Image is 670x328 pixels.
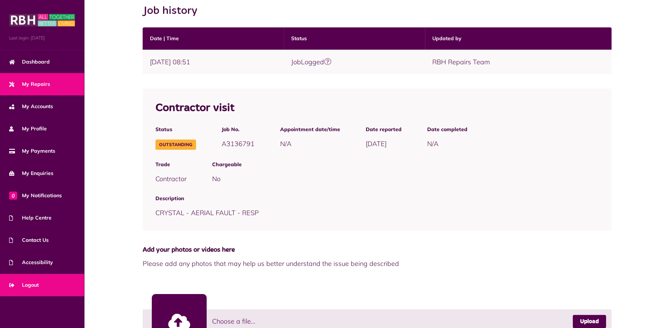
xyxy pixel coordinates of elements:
span: My Accounts [9,103,53,110]
td: [DATE] 08:51 [143,50,284,74]
span: CRYSTAL - AERIAL FAULT - RESP [155,209,259,217]
span: Choose a file... [212,316,255,326]
span: Accessibility [9,259,53,266]
span: Add your photos or videos here [143,245,611,255]
span: Logout [9,281,39,289]
span: Help Centre [9,214,52,222]
span: Appointment date/time [280,126,340,133]
span: My Notifications [9,192,62,199]
span: N/A [427,140,438,148]
th: Updated by [425,27,611,50]
span: Date reported [366,126,402,133]
span: Contact Us [9,236,49,244]
span: Chargeable [212,161,599,168]
span: Trade [155,161,187,168]
img: MyRBH [9,13,75,27]
td: JobLogged [284,50,425,74]
span: Please add any photos that may help us better understand the issue being described [143,259,611,268]
span: Last login: [DATE] [9,35,75,41]
span: My Payments [9,147,55,155]
span: Contractor [155,175,187,183]
span: 0 [9,191,17,199]
span: My Profile [9,125,47,133]
span: Description [155,195,599,202]
span: Date completed [427,126,467,133]
a: Upload [573,315,606,328]
span: My Enquiries [9,169,53,177]
span: Outstanding [155,140,196,150]
span: No [212,175,221,183]
span: Contractor visit [155,103,234,114]
span: Dashboard [9,58,50,66]
td: RBH Repairs Team [425,50,611,74]
th: Date | Time [143,27,284,50]
span: N/A [280,140,291,148]
span: Status [155,126,196,133]
span: Job No. [222,126,255,133]
h2: Job history [143,4,611,18]
span: [DATE] [366,140,387,148]
span: A3136791 [222,140,255,148]
span: My Repairs [9,80,50,88]
th: Status [284,27,425,50]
